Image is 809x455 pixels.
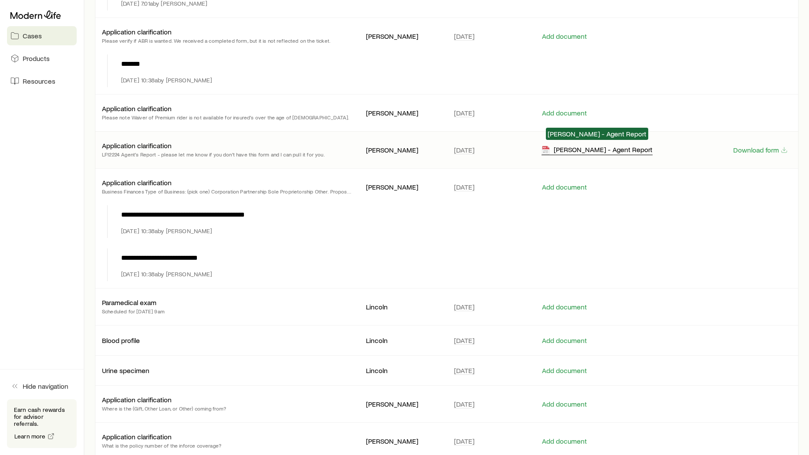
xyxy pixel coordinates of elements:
p: Application clarification [102,27,172,36]
p: Earn cash rewards for advisor referrals. [14,406,70,427]
span: Products [23,54,50,63]
p: Application clarification [102,178,172,187]
p: [PERSON_NAME] [366,400,440,408]
p: [PERSON_NAME] [366,183,440,191]
p: Please note Waiver of Premium rider is not available for insured's over the age of [DEMOGRAPHIC_D... [102,113,349,122]
span: Hide navigation [23,382,68,390]
div: Earn cash rewards for advisor referrals.Learn more [7,399,77,448]
button: Hide navigation [7,377,77,396]
span: [DATE] [454,437,474,445]
span: [DATE] [454,146,474,154]
div: [PERSON_NAME] - Agent Report [542,145,653,155]
span: [DATE] [454,366,474,375]
p: What is the policy number of the inforce coverage? [102,441,221,450]
span: [DATE] [454,400,474,408]
p: Urine specimen [102,366,149,375]
button: Add document [542,32,587,41]
p: [PERSON_NAME] [366,32,440,41]
a: Cases [7,26,77,45]
p: Application clarification [102,141,172,150]
p: [PERSON_NAME] [366,437,440,445]
p: [DATE] 10:38a by [PERSON_NAME] [121,227,213,234]
span: [DATE] [454,302,474,311]
a: Products [7,49,77,68]
button: Add document [542,183,587,191]
p: Scheduled for [DATE] 9am [102,307,165,316]
span: Cases [23,31,42,40]
p: [DATE] 10:38a by [PERSON_NAME] [121,77,213,84]
span: [DATE] [454,183,474,191]
p: Lincoln [366,302,440,311]
span: Learn more [14,433,46,439]
a: Resources [7,71,77,91]
p: Business Finances Type of Business: (pick one) Corporation Partnership Sole Proprietorship Other.... [102,187,352,196]
p: Application clarification [102,395,172,404]
button: Add document [542,437,587,445]
p: LF12224 Agent's Report - please let me know if you don't have this form and I can pull it for you. [102,150,325,159]
button: Add document [542,367,587,375]
p: Lincoln [366,336,440,345]
p: Lincoln [366,366,440,375]
p: Where is the (Gift, Other Loan, or Other) coming from? [102,404,227,413]
button: Download form [733,146,788,154]
p: [PERSON_NAME] [366,146,440,154]
p: [PERSON_NAME] [366,109,440,117]
button: Add document [542,303,587,311]
button: Add document [542,109,587,117]
span: [DATE] [454,336,474,345]
p: Application clarification [102,432,172,441]
p: Application clarification [102,104,172,113]
p: Please verify if ABR is wanted. We received a completed form, but it is not reflected on the ticket. [102,36,331,45]
span: [DATE] [454,109,474,117]
button: Add document [542,400,587,408]
p: Blood profile [102,336,140,345]
p: Paramedical exam [102,298,156,307]
span: [DATE] [454,32,474,41]
button: Add document [542,336,587,345]
p: [DATE] 10:38a by [PERSON_NAME] [121,271,213,278]
span: Resources [23,77,55,85]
